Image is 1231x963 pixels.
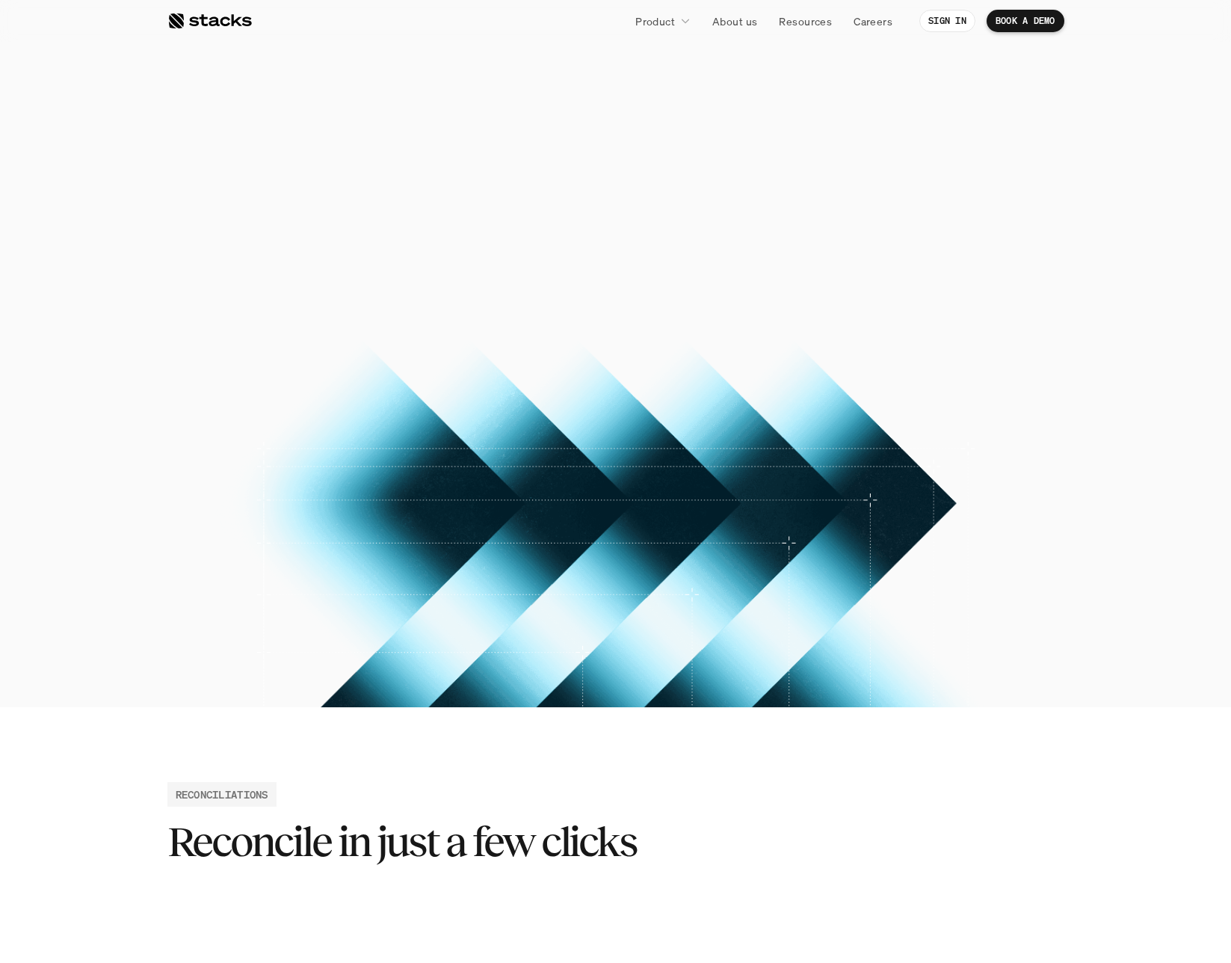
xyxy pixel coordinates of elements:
[845,7,901,34] a: Careers
[703,7,766,34] a: About us
[576,368,656,388] p: BOOK A DEMO
[779,13,832,29] p: Resources
[176,787,268,802] h2: RECONCILIATIONS
[167,819,840,865] h2: Reconcile in just a few clicks
[449,140,782,204] span: AI-powered
[409,204,823,268] span: reconciliations
[712,13,757,29] p: About us
[854,13,892,29] p: Careers
[919,10,975,32] a: SIGN IN
[770,7,841,34] a: Resources
[928,16,966,26] p: SIGN IN
[550,360,680,396] a: BOOK A DEMO
[996,16,1055,26] p: BOOK A DEMO
[987,10,1064,32] a: BOOK A DEMO
[420,285,811,351] p: Let Stacks take over your repetitive accounting tasks. Our AI-native tools reconcile and transact...
[635,13,675,29] p: Product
